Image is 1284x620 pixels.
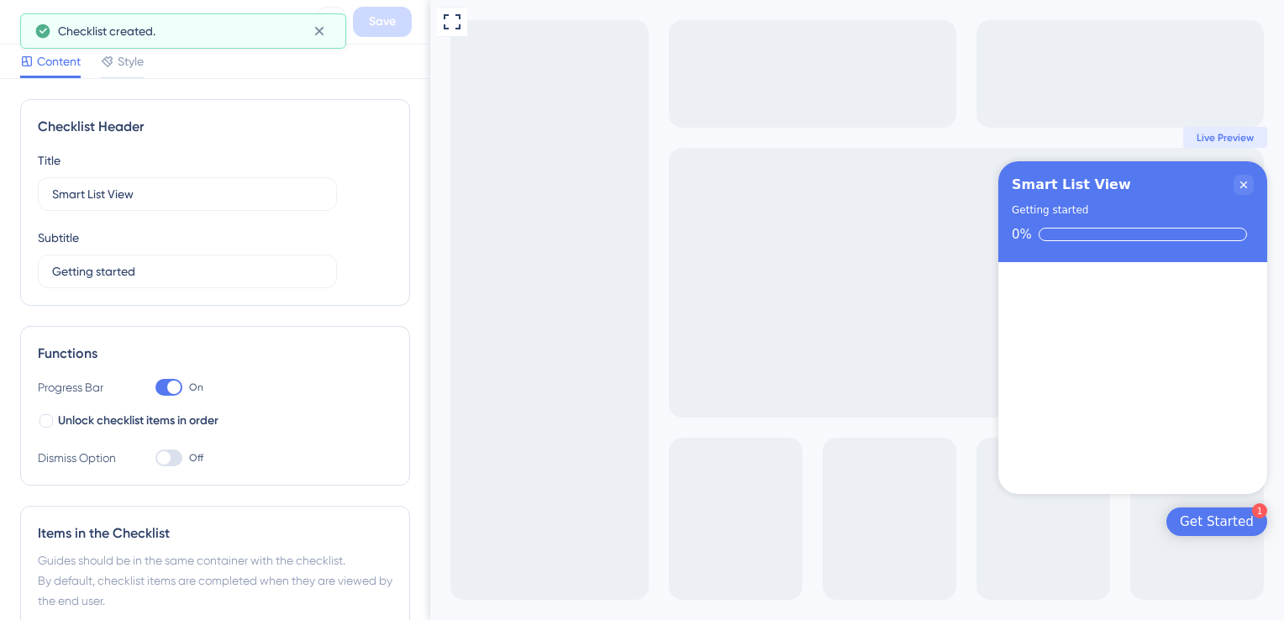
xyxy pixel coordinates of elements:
[766,131,824,144] span: Live Preview
[369,12,396,32] span: Save
[38,117,392,137] div: Checklist Header
[118,51,144,71] span: Style
[353,7,412,37] button: Save
[581,227,824,242] div: Checklist progress: 0%
[38,344,392,364] div: Functions
[37,51,81,71] span: Content
[568,262,837,496] div: Checklist items
[38,150,61,171] div: Title
[38,448,122,468] div: Dismiss Option
[189,451,203,465] span: Off
[189,381,203,394] span: On
[58,21,155,41] span: Checklist created.
[750,513,824,530] div: Get Started
[54,10,309,34] div: New Checklist
[581,227,602,242] div: 0%
[822,503,837,518] div: 1
[38,228,79,248] div: Subtitle
[581,175,701,195] div: Smart List View
[568,161,837,494] div: Checklist Container
[58,411,218,431] span: Unlock checklist items in order
[581,202,658,218] div: Getting started
[38,550,392,611] div: Guides should be in the same container with the checklist. By default, checklist items are comple...
[52,185,323,203] input: Header 1
[736,507,837,536] div: Open Get Started checklist, remaining modules: 1
[38,377,122,397] div: Progress Bar
[803,175,824,195] div: Close Checklist
[52,262,323,281] input: Header 2
[38,523,392,544] div: Items in the Checklist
